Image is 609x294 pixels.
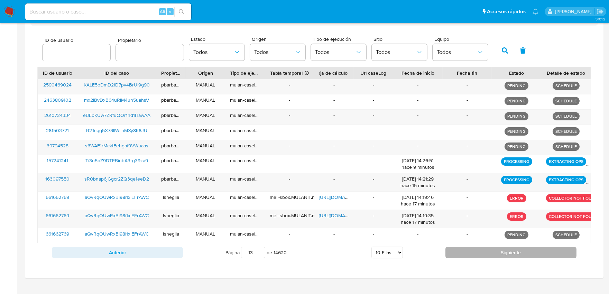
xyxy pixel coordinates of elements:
[169,8,171,15] span: s
[174,7,188,17] button: search-icon
[596,16,606,22] span: 3.161.2
[597,8,604,15] a: Salir
[555,8,594,15] p: sandra.chabay@mercadolibre.com
[25,7,191,16] input: Buscar usuario o caso...
[487,8,526,15] span: Accesos rápidos
[533,9,538,15] a: Notificaciones
[160,8,165,15] span: Alt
